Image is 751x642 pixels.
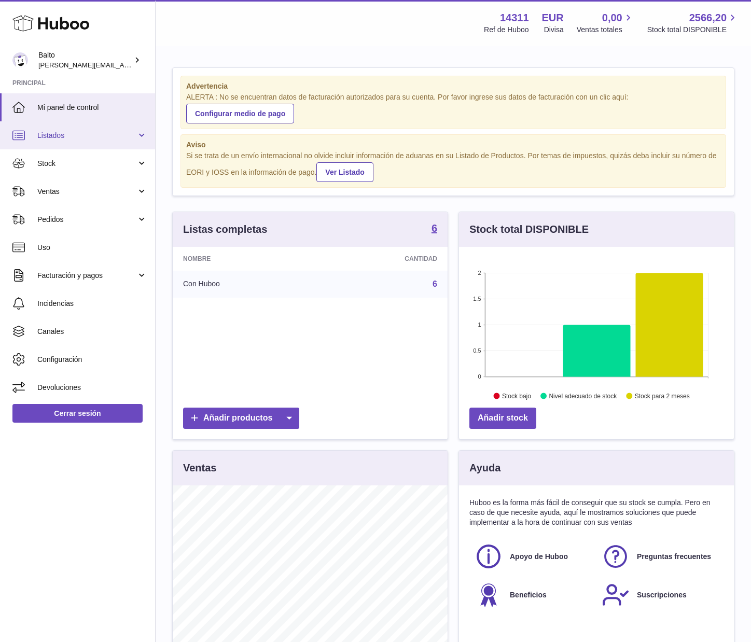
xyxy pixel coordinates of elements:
[478,270,481,276] text: 2
[37,215,136,225] span: Pedidos
[510,590,547,600] span: Beneficios
[432,223,437,235] a: 6
[315,247,448,271] th: Cantidad
[37,271,136,281] span: Facturación y pagos
[37,103,147,113] span: Mi panel de control
[647,11,739,35] a: 2566,20 Stock total DISPONIBLE
[510,552,568,562] span: Apoyo de Huboo
[602,11,622,25] span: 0,00
[173,271,315,298] td: Con Huboo
[602,581,718,609] a: Suscripciones
[469,222,589,236] h3: Stock total DISPONIBLE
[186,81,720,91] strong: Advertencia
[469,498,724,527] p: Huboo es la forma más fácil de conseguir que su stock se cumpla. Pero en caso de que necesite ayu...
[469,461,500,475] h3: Ayuda
[12,404,143,423] a: Cerrar sesión
[475,542,591,570] a: Apoyo de Huboo
[316,162,373,182] a: Ver Listado
[186,92,720,123] div: ALERTA : No se encuentran datos de facturación autorizados para su cuenta. Por favor ingrese sus ...
[37,243,147,253] span: Uso
[473,347,481,354] text: 0.5
[183,461,216,475] h3: Ventas
[602,542,718,570] a: Preguntas frecuentes
[38,50,132,70] div: Balto
[186,140,720,150] strong: Aviso
[502,392,531,399] text: Stock bajo
[37,355,147,365] span: Configuración
[475,581,591,609] a: Beneficios
[183,222,267,236] h3: Listas completas
[577,25,634,35] span: Ventas totales
[637,590,687,600] span: Suscripciones
[37,383,147,393] span: Devoluciones
[469,408,536,429] a: Añadir stock
[577,11,634,35] a: 0,00 Ventas totales
[484,25,529,35] div: Ref de Huboo
[37,131,136,141] span: Listados
[37,187,136,197] span: Ventas
[186,104,294,123] a: Configurar medio de pago
[500,11,529,25] strong: 14311
[689,11,727,25] span: 2566,20
[37,159,136,169] span: Stock
[647,25,739,35] span: Stock total DISPONIBLE
[37,327,147,337] span: Canales
[544,25,564,35] div: Divisa
[432,223,437,233] strong: 6
[12,52,28,68] img: dani@balto.fr
[433,280,437,288] a: 6
[473,296,481,302] text: 1.5
[549,392,617,399] text: Nivel adecuado de stock
[173,247,315,271] th: Nombre
[478,373,481,380] text: 0
[635,392,690,399] text: Stock para 2 meses
[478,322,481,328] text: 1
[38,61,208,69] span: [PERSON_NAME][EMAIL_ADDRESS][DOMAIN_NAME]
[37,299,147,309] span: Incidencias
[183,408,299,429] a: Añadir productos
[542,11,564,25] strong: EUR
[186,151,720,182] div: Si se trata de un envío internacional no olvide incluir información de aduanas en su Listado de P...
[637,552,711,562] span: Preguntas frecuentes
